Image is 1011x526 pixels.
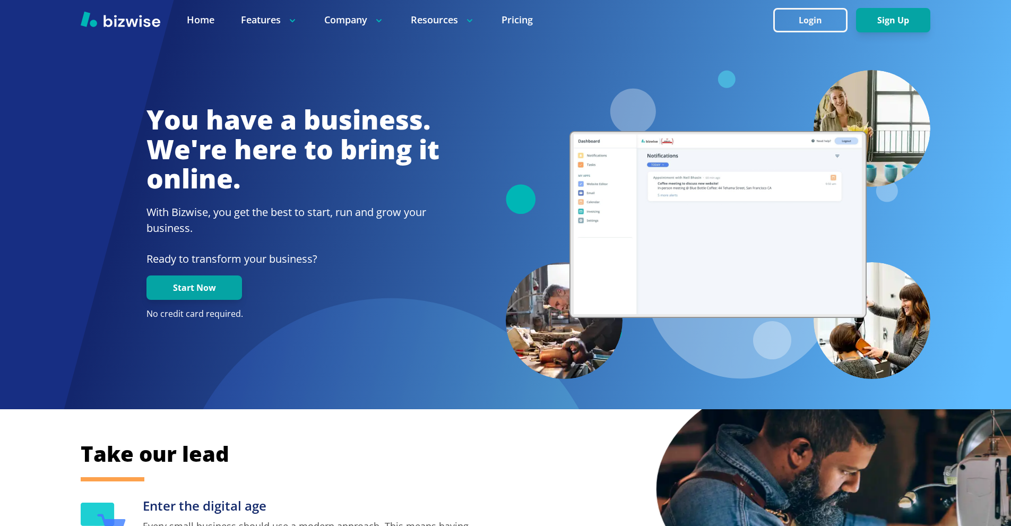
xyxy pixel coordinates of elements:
[187,13,214,27] a: Home
[146,105,439,194] h1: You have a business. We're here to bring it online.
[146,308,439,320] p: No credit card required.
[773,8,848,32] button: Login
[324,13,384,27] p: Company
[146,204,439,236] h2: With Bizwise, you get the best to start, run and grow your business.
[856,8,930,32] button: Sign Up
[81,11,160,27] img: Bizwise Logo
[146,275,242,300] button: Start Now
[411,13,475,27] p: Resources
[773,15,856,25] a: Login
[241,13,298,27] p: Features
[146,251,439,267] p: Ready to transform your business?
[502,13,533,27] a: Pricing
[856,15,930,25] a: Sign Up
[143,497,479,515] h3: Enter the digital age
[146,283,242,293] a: Start Now
[81,439,877,468] h2: Take our lead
